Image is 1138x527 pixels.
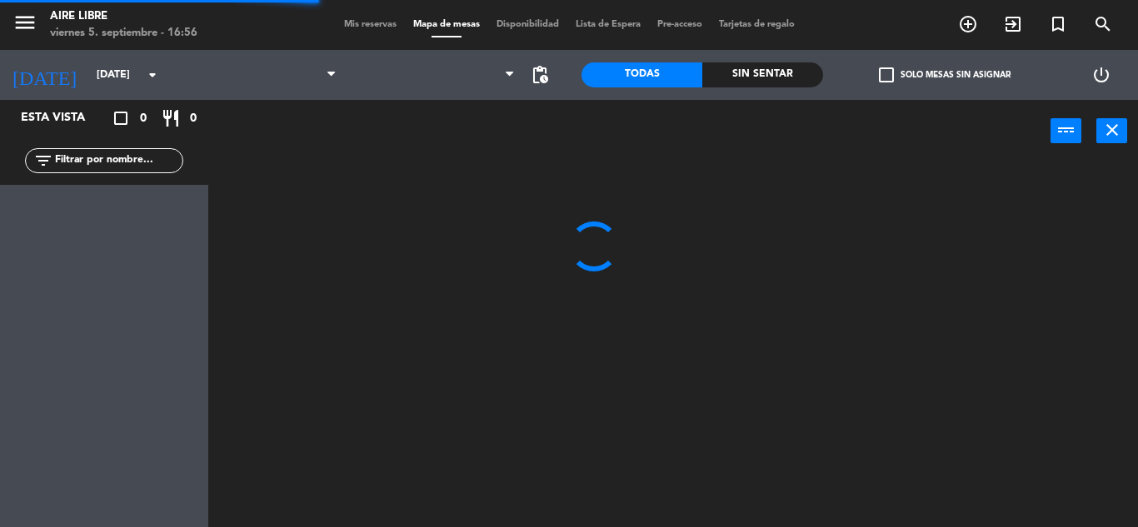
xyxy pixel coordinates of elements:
[1056,120,1076,140] i: power_input
[33,151,53,171] i: filter_list
[142,65,162,85] i: arrow_drop_down
[711,20,803,29] span: Tarjetas de regalo
[879,67,894,82] span: check_box_outline_blank
[1048,14,1068,34] i: turned_in_not
[567,20,649,29] span: Lista de Espera
[1003,14,1023,34] i: exit_to_app
[336,20,405,29] span: Mis reservas
[1091,65,1111,85] i: power_settings_new
[405,20,488,29] span: Mapa de mesas
[581,62,702,87] div: Todas
[8,108,120,128] div: Esta vista
[1093,14,1113,34] i: search
[53,152,182,170] input: Filtrar por nombre...
[190,109,197,128] span: 0
[161,108,181,128] i: restaurant
[530,65,550,85] span: pending_actions
[1096,118,1127,143] button: close
[12,10,37,35] i: menu
[1102,120,1122,140] i: close
[50,25,197,42] div: viernes 5. septiembre - 16:56
[1051,118,1081,143] button: power_input
[50,8,197,25] div: Aire Libre
[879,67,1011,82] label: Solo mesas sin asignar
[649,20,711,29] span: Pre-acceso
[12,10,37,41] button: menu
[702,62,823,87] div: Sin sentar
[140,109,147,128] span: 0
[111,108,131,128] i: crop_square
[958,14,978,34] i: add_circle_outline
[488,20,567,29] span: Disponibilidad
